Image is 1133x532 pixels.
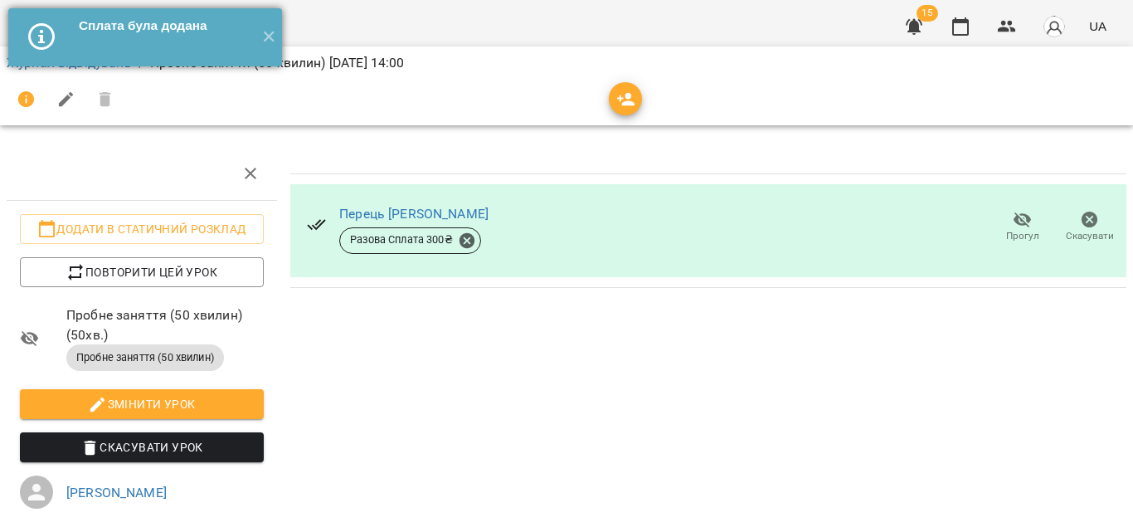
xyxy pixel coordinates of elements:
span: Скасувати Урок [33,437,250,457]
span: Додати в статичний розклад [33,219,250,239]
nav: breadcrumb [7,53,1126,73]
button: Прогул [989,204,1056,251]
button: UA [1082,11,1113,41]
a: Перець [PERSON_NAME] [339,206,489,222]
span: Повторити цей урок [33,262,250,282]
div: Сплата була додана [79,17,249,35]
span: Разова Сплата 300 ₴ [340,232,463,247]
span: 15 [917,5,938,22]
span: Прогул [1006,229,1039,243]
button: Скасувати [1056,204,1123,251]
span: Пробне заняття (50 хвилин) [66,350,224,365]
button: Скасувати Урок [20,432,264,462]
div: Разова Сплата 300₴ [339,227,481,254]
img: avatar_s.png [1043,15,1066,38]
a: [PERSON_NAME] [66,485,167,500]
button: Змінити урок [20,389,264,419]
span: Змінити урок [33,394,250,414]
button: Повторити цей урок [20,257,264,287]
span: Скасувати [1066,229,1114,243]
button: Додати в статичний розклад [20,214,264,244]
span: UA [1089,17,1106,35]
span: Пробне заняття (50 хвилин) ( 50 хв. ) [66,305,264,344]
